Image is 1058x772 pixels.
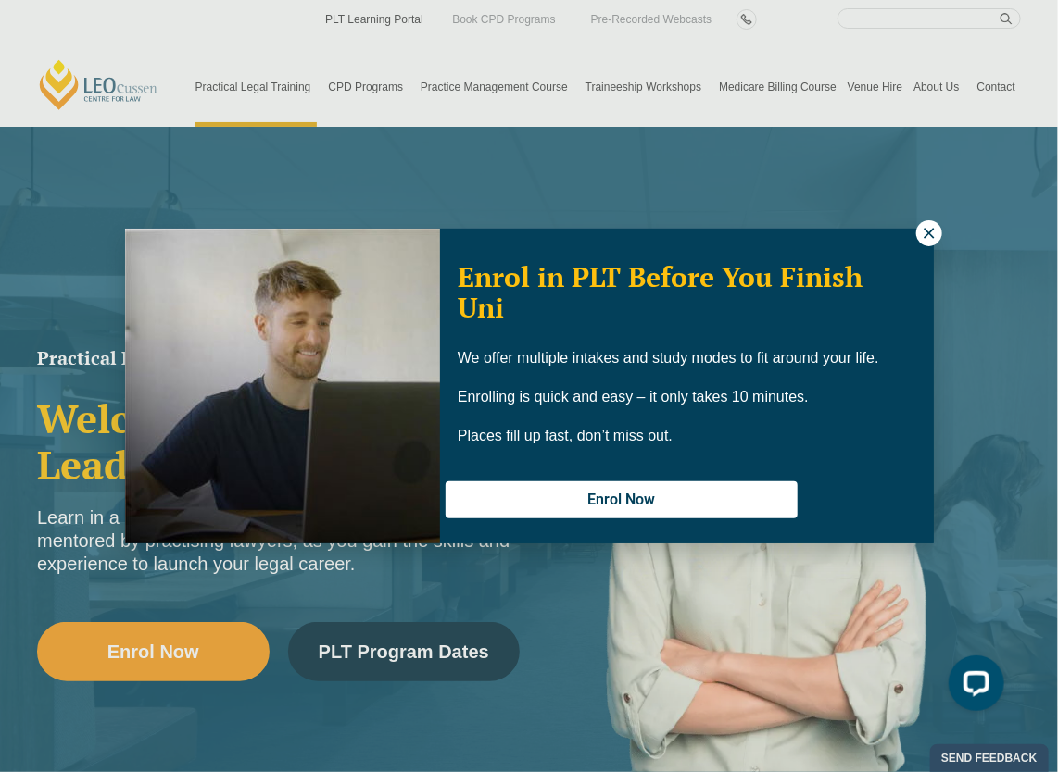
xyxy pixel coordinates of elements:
[934,648,1012,726] iframe: LiveChat chat widget
[125,229,440,543] img: Woman in yellow blouse holding folders looking to the right and smiling
[458,350,879,366] span: We offer multiple intakes and study modes to fit around your life.
[458,258,863,326] span: Enrol in PLT Before You Finish Uni
[916,220,942,246] button: Close
[458,428,673,443] span: Places fill up fast, don’t miss out.
[458,389,809,405] span: Enrolling is quick and easy – it only takes 10 minutes.
[446,481,798,518] button: Enrol Now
